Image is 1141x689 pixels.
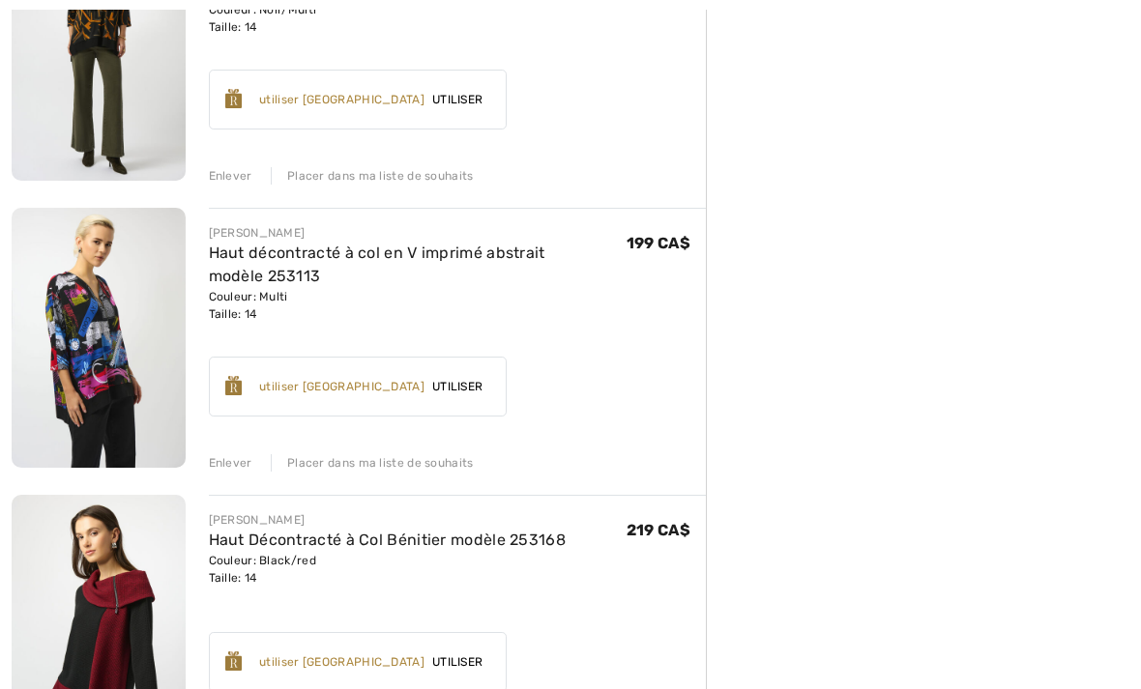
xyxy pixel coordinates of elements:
[424,653,490,671] span: Utiliser
[209,288,627,323] div: Couleur: Multi Taille: 14
[209,244,545,285] a: Haut décontracté à col en V imprimé abstrait modèle 253113
[209,454,252,472] div: Enlever
[271,454,474,472] div: Placer dans ma liste de souhaits
[209,552,567,587] div: Couleur: Black/red Taille: 14
[225,89,243,108] img: Reward-Logo.svg
[209,511,567,529] div: [PERSON_NAME]
[209,1,627,36] div: Couleur: Noir/Multi Taille: 14
[424,91,490,108] span: Utiliser
[259,653,424,671] div: utiliser [GEOGRAPHIC_DATA]
[225,376,243,395] img: Reward-Logo.svg
[259,378,424,395] div: utiliser [GEOGRAPHIC_DATA]
[12,208,186,468] img: Haut décontracté à col en V imprimé abstrait modèle 253113
[627,234,690,252] span: 199 CA$
[259,91,424,108] div: utiliser [GEOGRAPHIC_DATA]
[424,378,490,395] span: Utiliser
[271,167,474,185] div: Placer dans ma liste de souhaits
[209,224,627,242] div: [PERSON_NAME]
[209,531,567,549] a: Haut Décontracté à Col Bénitier modèle 253168
[627,521,690,539] span: 219 CA$
[209,167,252,185] div: Enlever
[225,651,243,671] img: Reward-Logo.svg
